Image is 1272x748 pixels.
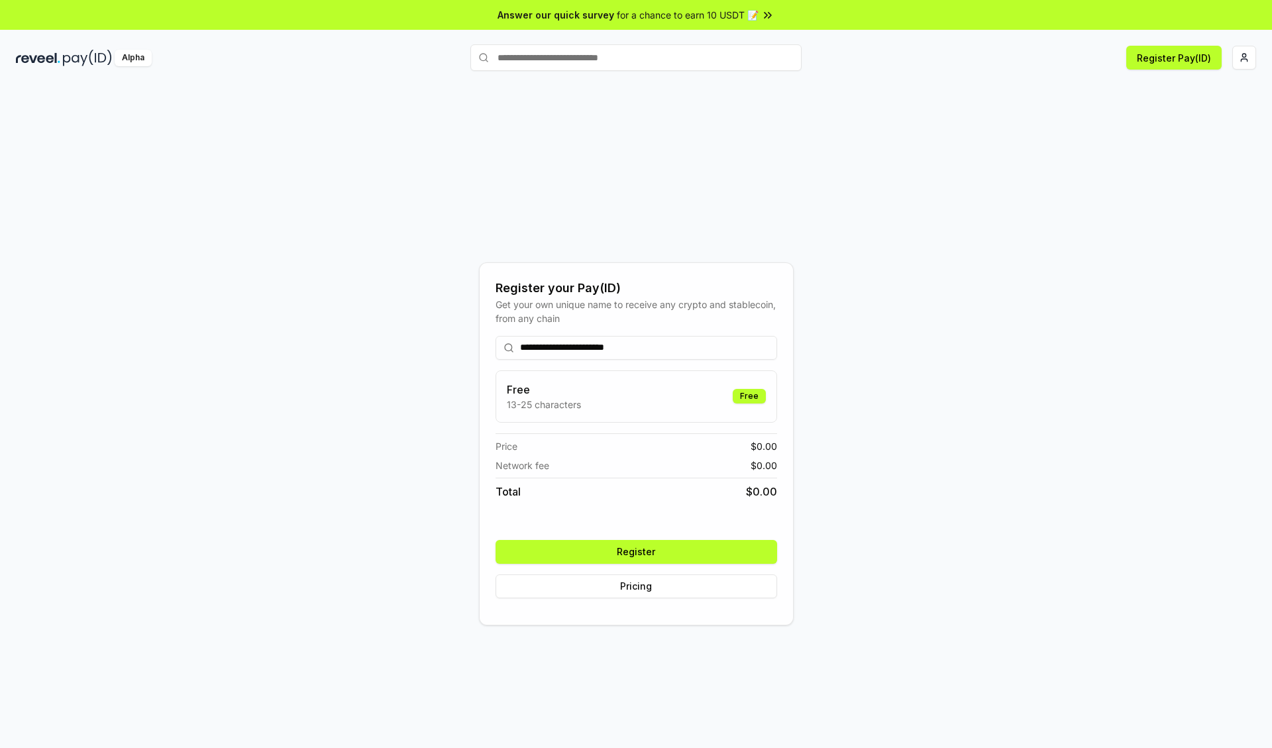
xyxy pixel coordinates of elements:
[115,50,152,66] div: Alpha
[496,439,517,453] span: Price
[496,297,777,325] div: Get your own unique name to receive any crypto and stablecoin, from any chain
[746,484,777,500] span: $ 0.00
[496,484,521,500] span: Total
[617,8,759,22] span: for a chance to earn 10 USDT 📝
[1126,46,1222,70] button: Register Pay(ID)
[63,50,112,66] img: pay_id
[507,382,581,398] h3: Free
[496,540,777,564] button: Register
[498,8,614,22] span: Answer our quick survey
[496,279,777,297] div: Register your Pay(ID)
[496,458,549,472] span: Network fee
[16,50,60,66] img: reveel_dark
[507,398,581,411] p: 13-25 characters
[496,574,777,598] button: Pricing
[751,439,777,453] span: $ 0.00
[751,458,777,472] span: $ 0.00
[733,389,766,403] div: Free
